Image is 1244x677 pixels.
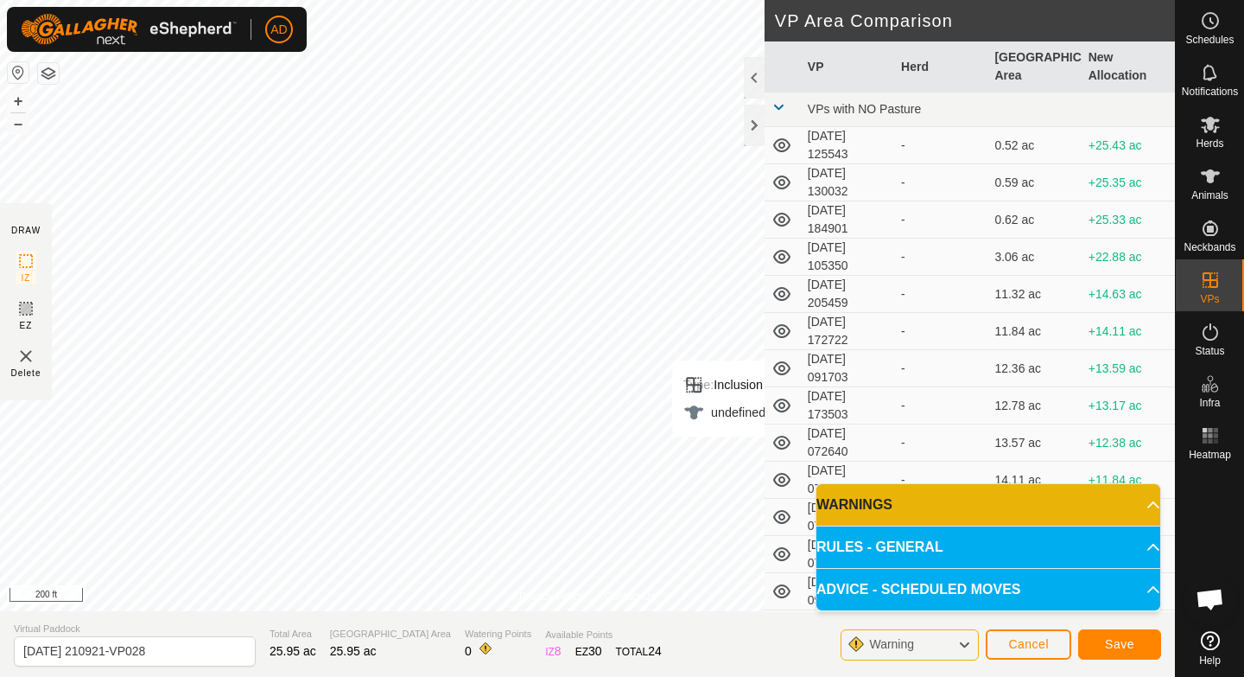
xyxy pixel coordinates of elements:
div: - [901,434,981,452]
td: [DATE] 072714 [801,462,894,499]
div: - [901,323,981,341]
div: - [901,471,981,489]
th: VP [801,42,894,93]
td: +25.35 ac [1082,164,1175,201]
td: +11.84 ac [1082,462,1175,499]
img: Gallagher Logo [21,14,237,45]
td: [DATE] 073249 [801,536,894,573]
span: EZ [20,319,33,332]
span: Animals [1191,190,1228,201]
div: - [901,137,981,155]
a: Contact Us [605,589,656,604]
span: Available Points [545,628,662,642]
td: +25.43 ac [1082,127,1175,164]
a: Help [1176,624,1244,673]
div: - [901,360,981,378]
td: 0.62 ac [987,201,1081,239]
span: Neckbands [1184,242,1235,252]
td: [DATE] 071350 [801,610,894,648]
div: DRAW [11,224,41,237]
div: undefined Animal [683,402,806,423]
td: +25.33 ac [1082,201,1175,239]
div: TOTAL [616,642,662,661]
td: [DATE] 072640 [801,425,894,462]
span: Schedules [1185,35,1234,45]
span: 30 [588,644,602,658]
td: 11.84 ac [987,313,1081,350]
td: [DATE] 184901 [801,201,894,239]
img: VP [16,346,36,367]
div: - [901,248,981,266]
div: EZ [575,642,602,661]
span: 25.95 ac [270,644,316,658]
span: RULES - GENERAL [816,537,943,558]
td: +13.17 ac [1082,387,1175,425]
td: [DATE] 125543 [801,127,894,164]
td: +13.59 ac [1082,350,1175,387]
button: – [8,113,29,134]
p-accordion-header: WARNINGS [816,484,1160,526]
span: Watering Points [465,627,531,642]
span: VPs [1200,294,1219,304]
td: 12.36 ac [987,350,1081,387]
p-accordion-header: ADVICE - SCHEDULED MOVES [816,569,1160,610]
div: IZ [545,642,561,661]
div: Inclusion Zone [683,374,806,395]
td: [DATE] 205459 [801,276,894,313]
td: [DATE] 130032 [801,164,894,201]
span: Cancel [1008,637,1049,651]
td: [DATE] 173503 [801,387,894,425]
span: Total Area [270,627,316,642]
span: Status [1195,346,1224,356]
span: WARNINGS [816,495,892,515]
span: ADVICE - SCHEDULED MOVES [816,579,1020,600]
span: Warning [869,637,914,651]
td: +14.11 ac [1082,313,1175,350]
span: Virtual Paddock [14,622,256,636]
a: Privacy Policy [519,589,584,604]
th: New Allocation [1082,42,1175,93]
td: 11.32 ac [987,276,1081,313]
td: 12.78 ac [987,387,1081,425]
p-accordion-header: RULES - GENERAL [816,527,1160,568]
div: - [901,397,981,415]
span: 25.95 ac [330,644,377,658]
span: Heatmap [1189,450,1231,460]
a: Open chat [1184,573,1236,625]
span: Herds [1196,138,1223,149]
span: Delete [11,367,41,380]
td: +14.63 ac [1082,276,1175,313]
span: Infra [1199,398,1220,408]
td: 14.11 ac [987,462,1081,499]
span: AD [270,21,287,39]
th: Herd [894,42,987,93]
td: 3.06 ac [987,239,1081,276]
div: - [901,174,981,192]
span: 0 [465,644,472,658]
button: Map Layers [38,63,59,84]
span: [GEOGRAPHIC_DATA] Area [330,627,451,642]
td: +12.38 ac [1082,425,1175,462]
button: Save [1078,629,1161,660]
span: Help [1199,655,1221,666]
span: VPs with NO Pasture [808,102,922,116]
button: + [8,91,29,112]
button: Reset Map [8,62,29,83]
td: 0.59 ac [987,164,1081,201]
span: IZ [22,271,31,284]
div: - [901,285,981,303]
td: [DATE] 105350 [801,239,894,276]
span: 8 [555,644,562,658]
td: [DATE] 073117 [801,499,894,536]
span: 24 [648,644,662,658]
td: [DATE] 091427 [801,573,894,610]
td: +22.88 ac [1082,239,1175,276]
th: [GEOGRAPHIC_DATA] Area [987,42,1081,93]
span: Notifications [1182,86,1238,97]
button: Cancel [986,629,1071,660]
td: [DATE] 091703 [801,350,894,387]
span: Save [1105,637,1134,651]
td: [DATE] 172722 [801,313,894,350]
h2: VP Area Comparison [775,10,1175,31]
td: 0.52 ac [987,127,1081,164]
